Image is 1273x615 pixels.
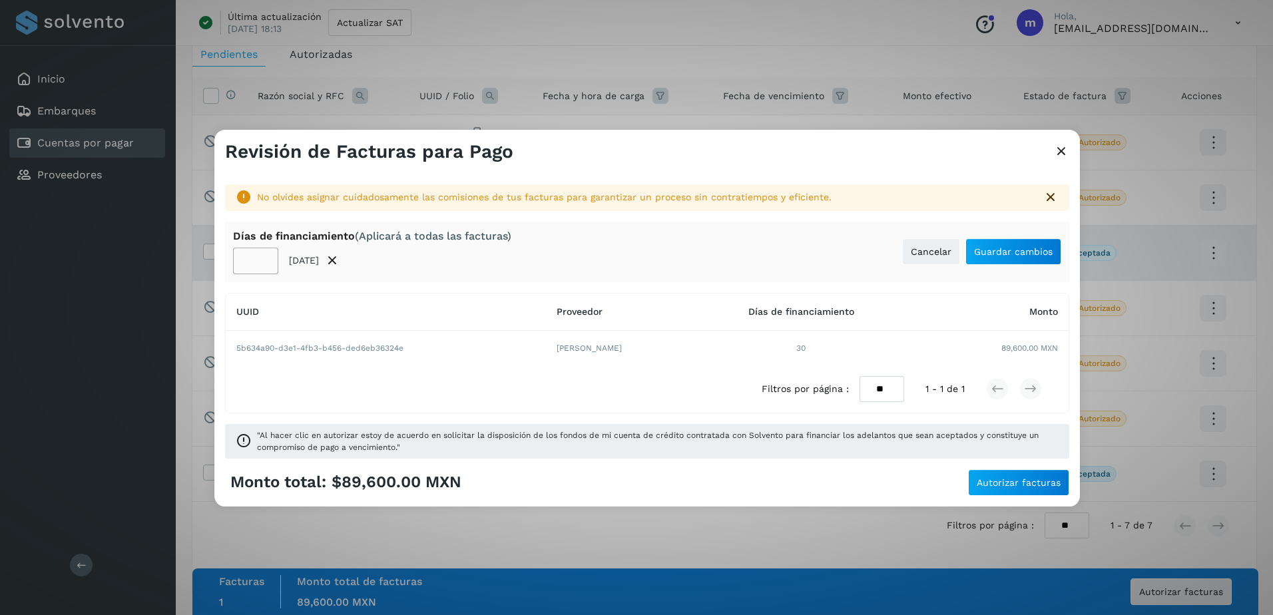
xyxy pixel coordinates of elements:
[693,331,909,365] td: 30
[762,382,849,396] span: Filtros por página :
[257,429,1059,453] span: "Al hacer clic en autorizar estoy de acuerdo en solicitar la disposición de los fondos de mi cuen...
[233,230,511,242] div: Días de financiamiento
[748,306,854,317] span: Días de financiamiento
[911,247,951,256] span: Cancelar
[257,190,1032,204] div: No olvides asignar cuidadosamente las comisiones de tus facturas para garantizar un proceso sin c...
[902,238,960,265] button: Cancelar
[977,478,1061,487] span: Autorizar facturas
[925,382,965,396] span: 1 - 1 de 1
[557,306,603,317] span: Proveedor
[1001,342,1058,354] span: 89,600.00 MXN
[355,230,511,242] span: (Aplicará a todas las facturas)
[226,331,546,365] td: 5b634a90-d3e1-4fb3-b456-ded6eb36324e
[230,473,326,492] span: Monto total:
[225,140,513,163] h3: Revisión de Facturas para Pago
[332,473,461,492] span: $89,600.00 MXN
[236,306,259,317] span: UUID
[974,247,1053,256] span: Guardar cambios
[289,255,319,266] p: [DATE]
[1029,306,1058,317] span: Monto
[965,238,1061,265] button: Guardar cambios
[968,469,1069,496] button: Autorizar facturas
[546,331,693,365] td: [PERSON_NAME]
